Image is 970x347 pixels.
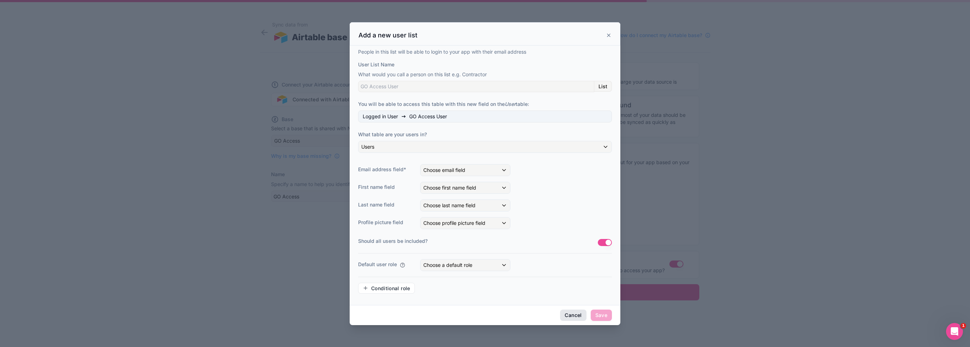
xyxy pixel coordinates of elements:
span: Choose profile picture field [423,220,485,226]
span: Users [361,143,374,150]
span: Logged in User [363,113,398,120]
em: User [505,101,516,107]
button: Choose profile picture field [420,217,510,229]
button: Choose first name field [420,182,510,194]
p: People in this list will be able to login to your app with their email address [358,48,612,55]
span: Conditional role [371,285,410,292]
button: Choose a default role [420,259,510,271]
label: Last name field [358,201,415,208]
label: First name field [358,184,415,191]
p: What would you call a person on this list e.g. Contractor [358,71,612,78]
button: Choose email field [420,164,510,176]
span: Choose a default role [423,262,472,268]
label: Email address field* [358,166,415,173]
button: Cancel [560,310,586,321]
iframe: Intercom live chat [946,323,963,340]
label: Default user role [358,261,397,268]
span: 1 [960,323,966,329]
input: display-name [358,81,594,92]
h3: Add a new user list [358,31,417,40]
label: Profile picture field [358,219,415,226]
label: What table are your users in? [358,131,612,138]
button: Users [358,141,612,153]
span: Choose first name field [423,185,476,191]
button: Choose last name field [420,199,510,211]
label: User List Name [358,61,394,68]
span: List [598,83,607,90]
label: Should all users be included? [358,238,598,245]
button: Conditional role [358,283,415,294]
span: GO Access User [409,113,447,120]
span: You will be able to access this table with this new field on the table: [358,101,529,107]
span: Choose last name field [423,202,475,208]
span: Choose email field [423,167,465,173]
